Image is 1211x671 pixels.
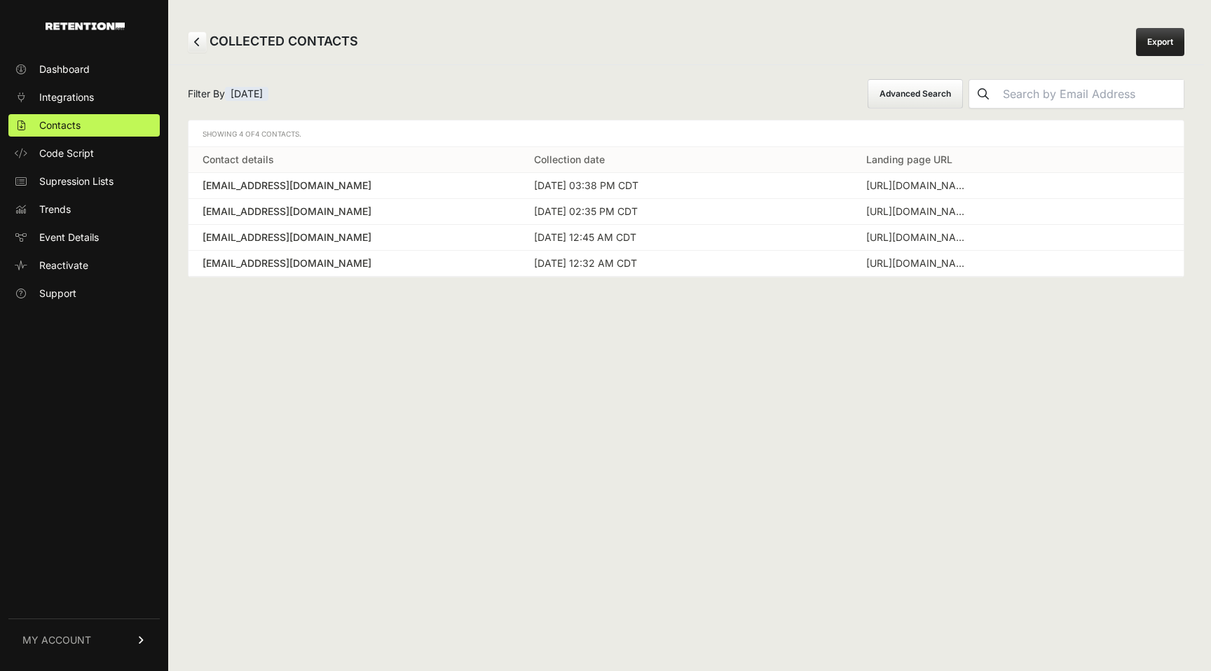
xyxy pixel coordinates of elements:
a: MY ACCOUNT [8,618,160,661]
span: Showing 4 of [203,130,301,138]
a: Integrations [8,86,160,109]
button: Advanced Search [868,79,963,109]
span: Contacts [39,118,81,132]
span: 4 Contacts. [255,130,301,138]
a: Collection date [534,153,605,165]
a: [EMAIL_ADDRESS][DOMAIN_NAME] [203,256,506,270]
a: [EMAIL_ADDRESS][DOMAIN_NAME] [203,230,506,244]
a: Supression Lists [8,170,160,193]
a: Landing page URL [866,153,952,165]
h2: COLLECTED CONTACTS [188,32,358,53]
a: [EMAIL_ADDRESS][DOMAIN_NAME] [203,179,506,193]
a: Reactivate [8,254,160,277]
a: Dashboard [8,58,160,81]
td: [DATE] 02:35 PM CDT [520,199,851,225]
td: [DATE] 03:38 PM CDT [520,173,851,199]
span: Filter By [188,87,268,101]
a: Trends [8,198,160,221]
a: Export [1136,28,1184,56]
a: [EMAIL_ADDRESS][DOMAIN_NAME] [203,205,506,219]
span: Trends [39,202,71,216]
a: Contact details [203,153,274,165]
span: Reactivate [39,258,88,272]
div: https://tax.irsprob.com/?utm_medium=adwords&utm_campaign=&utm_source=&utm_content=&gad_source=2&g... [866,179,971,193]
a: Support [8,282,160,305]
span: Integrations [39,90,94,104]
span: [DATE] [225,87,268,101]
span: Event Details [39,230,99,244]
a: Code Script [8,142,160,165]
img: Retention.com [46,22,125,30]
a: Event Details [8,226,160,249]
div: https://tax.irsprob.com/homepage-9016?utm_medium=paid&utm_source=an&utm_id=6892080266237&utm_cont... [866,256,971,270]
div: https://tax.irsprob.com/?utm_medium=adwords&utm_campaign=&utm_source=&utm_content=&gad_source=2&g... [866,230,971,244]
td: [DATE] 12:45 AM CDT [520,225,851,251]
input: Search by Email Address [997,80,1184,108]
span: Dashboard [39,62,90,76]
span: Code Script [39,146,94,160]
span: Supression Lists [39,174,114,188]
span: Support [39,286,76,300]
span: MY ACCOUNT [22,633,91,647]
div: https://irsprob.clickfunnels.com/2025-oic-optin-415025721753357164602?utm_medium=adwords&utm_camp... [866,205,971,219]
a: Contacts [8,114,160,137]
td: [DATE] 12:32 AM CDT [520,251,851,277]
